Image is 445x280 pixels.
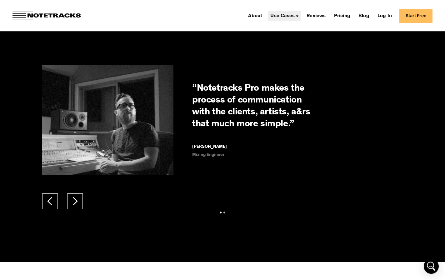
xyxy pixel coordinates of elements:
[375,11,394,21] a: Log In
[270,14,295,19] div: Use Cases
[42,193,58,209] div: previous slide
[42,65,339,190] div: 1 of 2
[42,65,173,175] img: Man in a music studio
[192,83,317,131] h4: “Notetracks Pro makes the process of communication with the clients, artists, a&rs that much more...
[424,259,439,274] div: Open Intercom Messenger
[223,212,225,213] div: Show slide 2 of 2
[399,9,432,23] a: Start Free
[220,212,222,213] div: Show slide 1 of 2
[192,145,317,149] div: [PERSON_NAME]
[67,193,83,209] div: next slide
[268,11,301,21] div: Use Cases
[192,153,317,157] div: Mixing Engineer
[246,11,265,21] a: About
[42,65,403,190] div: carousel
[304,11,328,21] a: Reviews
[356,11,372,21] a: Blog
[332,11,353,21] a: Pricing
